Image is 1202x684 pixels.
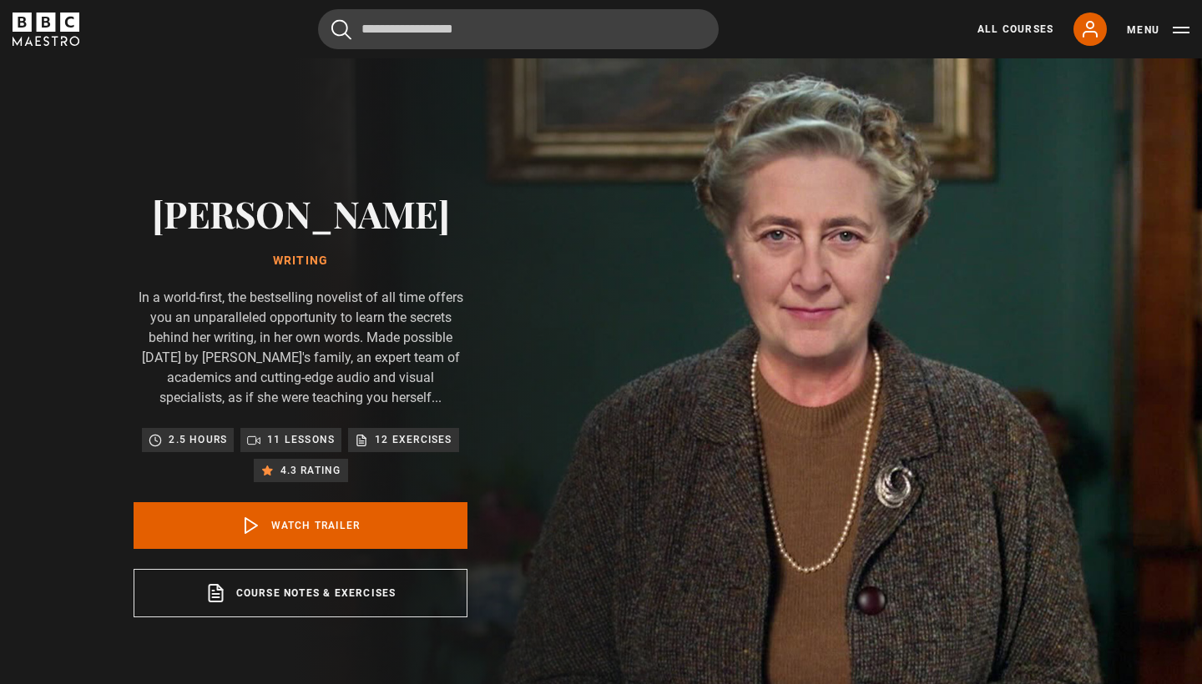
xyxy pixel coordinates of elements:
[13,13,79,46] svg: BBC Maestro
[134,254,467,268] h1: Writing
[375,431,452,448] p: 12 exercises
[331,19,351,40] button: Submit the search query
[318,9,719,49] input: Search
[169,431,227,448] p: 2.5 hours
[134,192,467,234] h2: [PERSON_NAME]
[280,462,341,479] p: 4.3 rating
[1127,22,1189,38] button: Toggle navigation
[267,431,335,448] p: 11 lessons
[134,502,467,549] a: Watch Trailer
[134,288,467,408] p: In a world-first, the bestselling novelist of all time offers you an unparalleled opportunity to ...
[977,22,1053,37] a: All Courses
[134,569,467,617] a: Course notes & exercises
